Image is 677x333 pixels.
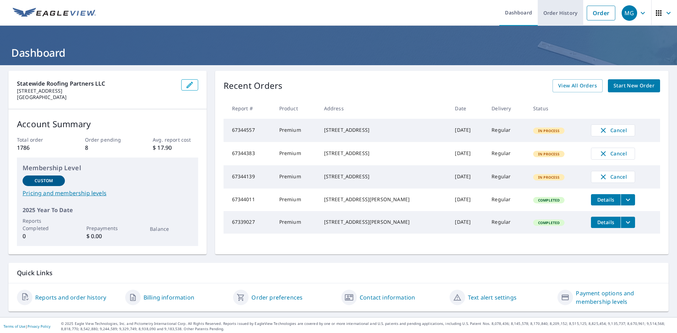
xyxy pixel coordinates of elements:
a: Start New Order [608,79,660,92]
p: Recent Orders [224,79,283,92]
a: Pricing and membership levels [23,189,193,197]
td: Premium [274,142,318,165]
button: Cancel [591,171,635,183]
a: View All Orders [553,79,603,92]
a: Text alert settings [468,293,517,302]
span: In Process [534,128,564,133]
p: 2025 Year To Date [23,206,193,214]
button: detailsBtn-67344011 [591,194,621,205]
div: [STREET_ADDRESS] [324,127,444,134]
p: Reports Completed [23,217,65,232]
p: [GEOGRAPHIC_DATA] [17,94,176,100]
p: Avg. report cost [153,136,198,143]
th: Address [318,98,450,119]
div: [STREET_ADDRESS] [324,150,444,157]
a: Contact information [360,293,415,302]
th: Product [274,98,318,119]
span: Cancel [598,126,628,135]
td: [DATE] [449,165,486,189]
td: 67344557 [224,119,274,142]
td: [DATE] [449,211,486,234]
a: Reports and order history [35,293,106,302]
button: detailsBtn-67339027 [591,217,621,228]
td: Premium [274,189,318,211]
span: Completed [534,198,564,203]
span: Completed [534,220,564,225]
td: Regular [486,142,527,165]
span: In Process [534,175,564,180]
td: Premium [274,211,318,234]
span: Start New Order [614,81,654,90]
p: | [4,324,50,328]
a: Billing information [144,293,194,302]
p: 8 [85,143,130,152]
button: Cancel [591,148,635,160]
div: MG [622,5,637,21]
td: Regular [486,119,527,142]
td: Premium [274,165,318,189]
p: 0 [23,232,65,240]
p: Order pending [85,136,130,143]
td: 67344383 [224,142,274,165]
td: Regular [486,165,527,189]
p: 1786 [17,143,62,152]
p: Custom [35,178,53,184]
th: Status [527,98,585,119]
td: [DATE] [449,119,486,142]
p: Statewide Roofing Partners LLC [17,79,176,88]
th: Report # [224,98,274,119]
h1: Dashboard [8,45,669,60]
td: Regular [486,211,527,234]
p: $ 17.90 [153,143,198,152]
div: [STREET_ADDRESS] [324,173,444,180]
span: In Process [534,152,564,156]
span: Cancel [598,149,628,158]
span: Details [595,196,616,203]
p: Prepayments [86,224,129,232]
p: Quick Links [17,269,660,277]
td: Regular [486,189,527,211]
button: filesDropdownBtn-67344011 [621,194,635,205]
p: [STREET_ADDRESS] [17,88,176,94]
a: Privacy Policy [28,324,50,329]
p: Total order [17,136,62,143]
p: Account Summary [17,118,198,130]
td: Premium [274,119,318,142]
button: Cancel [591,124,635,136]
a: Payment options and membership levels [576,289,660,306]
td: [DATE] [449,142,486,165]
div: [STREET_ADDRESS][PERSON_NAME] [324,196,444,203]
td: 67344011 [224,189,274,211]
p: Membership Level [23,163,193,173]
p: Balance [150,225,192,233]
td: 67344139 [224,165,274,189]
a: Terms of Use [4,324,25,329]
td: 67339027 [224,211,274,234]
img: EV Logo [13,8,96,18]
th: Delivery [486,98,527,119]
span: Cancel [598,173,628,181]
div: [STREET_ADDRESS][PERSON_NAME] [324,218,444,226]
span: View All Orders [558,81,597,90]
th: Date [449,98,486,119]
button: filesDropdownBtn-67339027 [621,217,635,228]
a: Order [587,6,615,20]
p: © 2025 Eagle View Technologies, Inc. and Pictometry International Corp. All Rights Reserved. Repo... [61,321,673,332]
span: Details [595,219,616,226]
a: Order preferences [251,293,303,302]
td: [DATE] [449,189,486,211]
p: $ 0.00 [86,232,129,240]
